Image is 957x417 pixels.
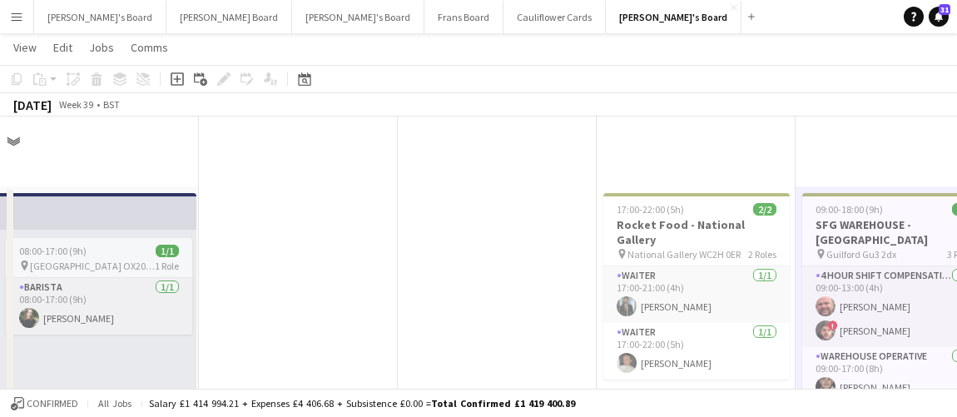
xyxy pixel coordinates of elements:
[34,1,166,33] button: [PERSON_NAME]'s Board
[828,320,838,330] span: !
[929,7,949,27] a: 31
[603,217,790,247] h3: Rocket Food - National Gallery
[30,260,155,272] span: [GEOGRAPHIC_DATA] OX20 1PS
[55,98,97,111] span: Week 39
[503,1,606,33] button: Cauliflower Cards
[748,248,776,261] span: 2 Roles
[617,203,684,216] span: 17:00-22:00 (5h)
[131,40,168,55] span: Comms
[13,97,52,113] div: [DATE]
[431,397,575,410] span: Total Confirmed £1 419 400.89
[603,266,790,323] app-card-role: Waiter1/117:00-21:00 (4h)[PERSON_NAME]
[816,203,883,216] span: 09:00-18:00 (9h)
[47,37,79,58] a: Edit
[95,397,135,410] span: All jobs
[13,40,37,55] span: View
[166,1,292,33] button: [PERSON_NAME] Board
[603,193,790,380] app-job-card: 17:00-22:00 (5h)2/2Rocket Food - National Gallery National Gallery WC2H 0ER2 RolesWaiter1/117:00-...
[753,203,776,216] span: 2/2
[156,245,179,257] span: 1/1
[27,398,78,410] span: Confirmed
[6,278,192,335] app-card-role: Barista1/108:00-17:00 (9h)[PERSON_NAME]
[53,40,72,55] span: Edit
[627,248,741,261] span: National Gallery WC2H 0ER
[606,1,741,33] button: [PERSON_NAME]'s Board
[939,4,950,15] span: 31
[7,37,43,58] a: View
[155,260,179,272] span: 1 Role
[103,98,120,111] div: BST
[89,40,114,55] span: Jobs
[424,1,503,33] button: Frans Board
[82,37,121,58] a: Jobs
[603,323,790,380] app-card-role: Waiter1/117:00-22:00 (5h)[PERSON_NAME]
[8,395,81,413] button: Confirmed
[19,245,87,257] span: 08:00-17:00 (9h)
[826,248,896,261] span: Guilford Gu3 2dx
[124,37,175,58] a: Comms
[149,397,575,410] div: Salary £1 414 994.21 + Expenses £4 406.68 + Subsistence £0.00 =
[6,238,192,335] app-job-card: 08:00-17:00 (9h)1/1 [GEOGRAPHIC_DATA] OX20 1PS1 RoleBarista1/108:00-17:00 (9h)[PERSON_NAME]
[292,1,424,33] button: [PERSON_NAME]'s Board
